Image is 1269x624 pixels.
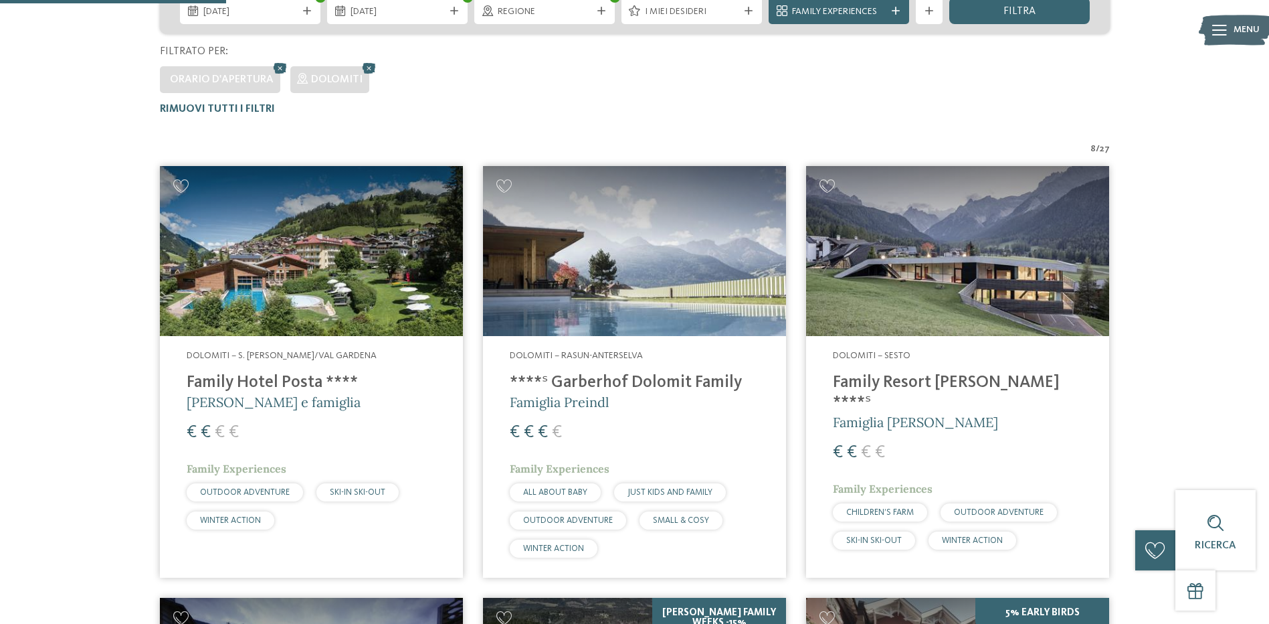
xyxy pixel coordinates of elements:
[523,516,613,525] span: OUTDOOR ADVENTURE
[187,462,286,475] span: Family Experiences
[200,488,290,497] span: OUTDOOR ADVENTURE
[215,424,225,441] span: €
[833,373,1082,413] h4: Family Resort [PERSON_NAME] ****ˢ
[524,424,534,441] span: €
[523,544,584,553] span: WINTER ACTION
[200,516,261,525] span: WINTER ACTION
[483,166,786,578] a: Cercate un hotel per famiglie? Qui troverete solo i migliori! Dolomiti – Rasun-Anterselva ****ˢ G...
[229,424,239,441] span: €
[498,5,591,19] span: Regione
[645,5,739,19] span: I miei desideri
[627,488,712,497] span: JUST KIDS AND FAMILY
[833,482,933,495] span: Family Experiences
[538,424,548,441] span: €
[510,373,759,393] h4: ****ˢ Garberhof Dolomit Family
[201,424,211,441] span: €
[942,536,1003,545] span: WINTER ACTION
[846,508,914,517] span: CHILDREN’S FARM
[833,444,843,461] span: €
[311,74,363,85] span: Dolomiti
[552,424,562,441] span: €
[160,46,228,57] span: Filtrato per:
[170,74,274,85] span: Orario d'apertura
[861,444,871,461] span: €
[806,166,1109,337] img: Family Resort Rainer ****ˢ
[833,351,910,360] span: Dolomiti – Sesto
[954,508,1044,517] span: OUTDOOR ADVENTURE
[160,166,463,337] img: Cercate un hotel per famiglie? Qui troverete solo i migliori!
[833,414,998,431] span: Famiglia [PERSON_NAME]
[187,424,197,441] span: €
[1195,540,1236,551] span: Ricerca
[187,394,361,410] span: [PERSON_NAME] e famiglia
[846,536,902,545] span: SKI-IN SKI-OUT
[1096,143,1100,156] span: /
[792,5,886,19] span: Family Experiences
[203,5,297,19] span: [DATE]
[187,351,377,360] span: Dolomiti – S. [PERSON_NAME]/Val Gardena
[806,166,1109,578] a: Cercate un hotel per famiglie? Qui troverete solo i migliori! Dolomiti – Sesto Family Resort [PER...
[330,488,385,497] span: SKI-IN SKI-OUT
[510,351,643,360] span: Dolomiti – Rasun-Anterselva
[351,5,444,19] span: [DATE]
[160,166,463,578] a: Cercate un hotel per famiglie? Qui troverete solo i migliori! Dolomiti – S. [PERSON_NAME]/Val Gar...
[1090,143,1096,156] span: 8
[653,516,709,525] span: SMALL & COSY
[1003,6,1036,17] span: filtra
[510,394,609,410] span: Famiglia Preindl
[510,462,609,475] span: Family Experiences
[187,373,436,393] h4: Family Hotel Posta ****
[847,444,857,461] span: €
[875,444,885,461] span: €
[510,424,520,441] span: €
[1100,143,1110,156] span: 27
[523,488,587,497] span: ALL ABOUT BABY
[483,166,786,337] img: Cercate un hotel per famiglie? Qui troverete solo i migliori!
[160,104,275,114] span: Rimuovi tutti i filtri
